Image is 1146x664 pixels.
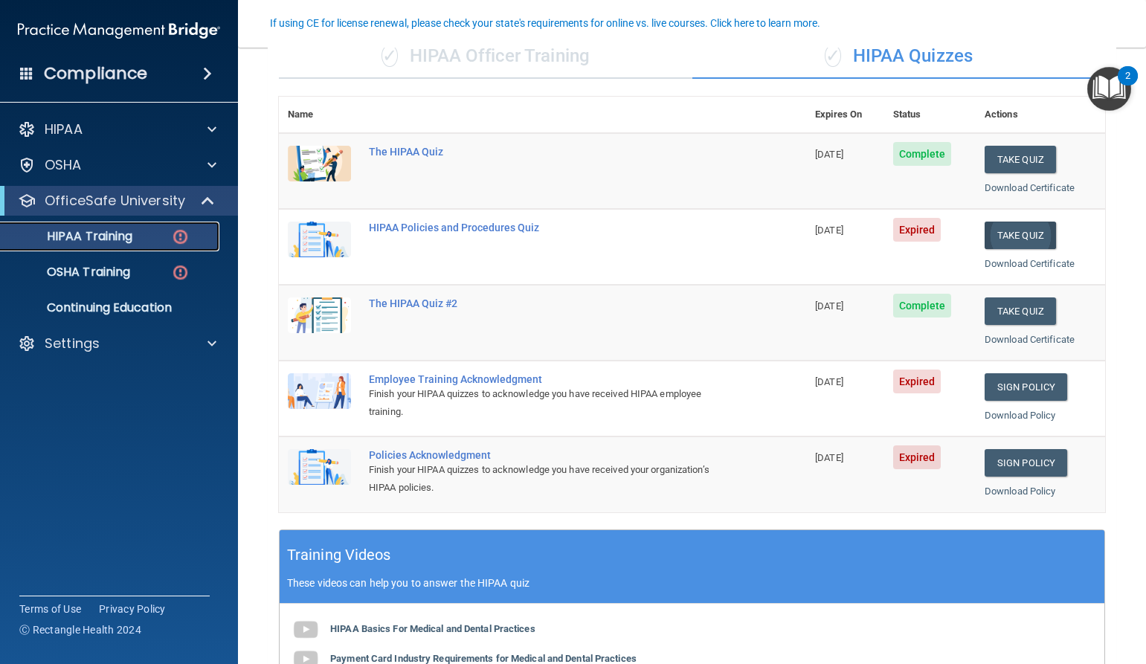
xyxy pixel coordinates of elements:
[279,97,360,133] th: Name
[18,120,216,138] a: HIPAA
[1125,76,1130,95] div: 2
[985,410,1056,421] a: Download Policy
[893,142,952,166] span: Complete
[815,225,843,236] span: [DATE]
[893,294,952,318] span: Complete
[815,149,843,160] span: [DATE]
[279,34,692,79] div: HIPAA Officer Training
[985,334,1075,345] a: Download Certificate
[985,297,1056,325] button: Take Quiz
[45,120,83,138] p: HIPAA
[825,45,841,67] span: ✓
[369,373,732,385] div: Employee Training Acknowledgment
[10,229,132,244] p: HIPAA Training
[985,486,1056,497] a: Download Policy
[18,16,220,45] img: PMB logo
[815,376,843,387] span: [DATE]
[893,370,941,393] span: Expired
[369,297,732,309] div: The HIPAA Quiz #2
[44,63,147,84] h4: Compliance
[45,335,100,352] p: Settings
[18,335,216,352] a: Settings
[287,577,1097,589] p: These videos can help you to answer the HIPAA quiz
[806,97,883,133] th: Expires On
[893,218,941,242] span: Expired
[19,622,141,637] span: Ⓒ Rectangle Health 2024
[1087,67,1131,111] button: Open Resource Center, 2 new notifications
[976,97,1105,133] th: Actions
[369,449,732,461] div: Policies Acknowledgment
[268,16,823,30] button: If using CE for license renewal, please check your state's requirements for online vs. live cours...
[171,263,190,282] img: danger-circle.6113f641.png
[45,192,185,210] p: OfficeSafe University
[985,449,1067,477] a: Sign Policy
[330,623,535,634] b: HIPAA Basics For Medical and Dental Practices
[10,265,130,280] p: OSHA Training
[369,222,732,233] div: HIPAA Policies and Procedures Quiz
[884,97,976,133] th: Status
[45,156,82,174] p: OSHA
[291,615,321,645] img: gray_youtube_icon.38fcd6cc.png
[18,156,216,174] a: OSHA
[815,452,843,463] span: [DATE]
[330,653,637,664] b: Payment Card Industry Requirements for Medical and Dental Practices
[692,34,1106,79] div: HIPAA Quizzes
[815,300,843,312] span: [DATE]
[985,258,1075,269] a: Download Certificate
[985,146,1056,173] button: Take Quiz
[985,182,1075,193] a: Download Certificate
[369,461,732,497] div: Finish your HIPAA quizzes to acknowledge you have received your organization’s HIPAA policies.
[287,542,391,568] h5: Training Videos
[369,385,732,421] div: Finish your HIPAA quizzes to acknowledge you have received HIPAA employee training.
[270,18,820,28] div: If using CE for license renewal, please check your state's requirements for online vs. live cours...
[382,45,398,67] span: ✓
[171,228,190,246] img: danger-circle.6113f641.png
[99,602,166,616] a: Privacy Policy
[985,222,1056,249] button: Take Quiz
[369,146,732,158] div: The HIPAA Quiz
[18,192,216,210] a: OfficeSafe University
[893,445,941,469] span: Expired
[19,602,81,616] a: Terms of Use
[10,300,213,315] p: Continuing Education
[985,373,1067,401] a: Sign Policy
